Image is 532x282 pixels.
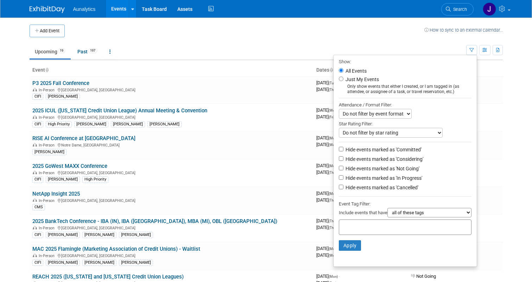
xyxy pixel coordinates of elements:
span: (Thu) [329,198,336,202]
div: CMS [32,204,45,210]
div: CIFI [32,176,43,183]
span: In-Person [39,198,57,203]
span: (Mon) [329,192,338,196]
th: Event [30,64,313,76]
img: In-Person Event [33,143,37,146]
a: RISE AI Conference at [GEOGRAPHIC_DATA] [32,135,135,142]
a: REACH 2025 ([US_STATE] and [US_STATE] Credit Union Leagues) [32,274,184,280]
div: High Priority [82,176,108,183]
span: (Wed) [329,143,338,147]
img: In-Person Event [33,198,37,202]
img: In-Person Event [33,226,37,229]
span: (Mon) [329,275,338,278]
span: [DATE] [316,246,340,251]
div: Attendance / Format Filter: [339,101,471,109]
div: [GEOGRAPHIC_DATA], [GEOGRAPHIC_DATA] [32,197,311,203]
img: In-Person Event [33,254,37,257]
div: [PERSON_NAME] [46,93,80,100]
div: High Priority [46,121,72,127]
div: [PERSON_NAME] [147,121,182,127]
div: CIFI [32,232,43,238]
div: [PERSON_NAME] [119,260,153,266]
span: (Mon) [329,136,338,140]
span: In-Person [39,115,57,120]
label: All Events [344,68,367,73]
div: [PERSON_NAME] [46,232,80,238]
span: [DATE] [316,197,336,203]
span: [DATE] [316,218,338,223]
span: (Mon) [329,164,338,168]
span: [DATE] [316,163,340,168]
a: MAC 2025 Flamingle (Marketing Association of Credit Unions) - Waitlist [32,246,200,252]
span: (Thu) [329,171,336,175]
div: Event Tag Filter: [339,200,471,208]
span: (Thu) [329,226,336,230]
span: (Wed) [329,254,338,257]
span: In-Person [39,88,57,92]
span: [DATE] [316,191,340,196]
div: [PERSON_NAME] [46,176,80,183]
label: Hide events marked as 'Considering' [344,156,423,163]
a: Sort by Event Name [45,67,49,73]
div: [GEOGRAPHIC_DATA], [GEOGRAPHIC_DATA] [32,114,311,120]
div: [PERSON_NAME] [82,232,116,238]
label: Just My Events [344,76,379,83]
img: In-Person Event [33,115,37,119]
img: ExhibitDay [30,6,65,13]
div: CIFI [32,260,43,266]
div: [GEOGRAPHIC_DATA], [GEOGRAPHIC_DATA] [32,170,311,175]
span: [DATE] [316,225,336,230]
span: [DATE] [316,170,336,175]
span: In-Person [39,143,57,147]
span: 197 [88,48,97,53]
span: Not Going [411,274,436,279]
label: Hide events marked as 'Committed' [344,146,422,153]
div: Include events that have [339,208,471,219]
div: [PERSON_NAME] [82,260,116,266]
a: P3 2025 Fall Conference [32,80,89,86]
span: [DATE] [316,142,338,147]
span: 19 [58,48,65,53]
label: Hide events marked as 'Not Going' [344,165,419,172]
div: [GEOGRAPHIC_DATA], [GEOGRAPHIC_DATA] [32,87,311,92]
span: In-Person [39,171,57,175]
a: Sort by Start Date [329,67,333,73]
div: [PERSON_NAME] [111,121,145,127]
div: [PERSON_NAME] [46,260,80,266]
span: - [339,274,340,279]
a: Upcoming19 [30,45,71,58]
div: [PERSON_NAME] [119,232,153,238]
span: [DATE] [316,80,338,85]
div: CIFI [32,121,43,127]
button: Add Event [30,25,65,37]
div: Show: [339,57,471,66]
span: (Thu) [329,219,336,223]
a: NetApp Insight 2025 [32,191,80,197]
button: Apply [339,240,361,251]
img: In-Person Event [33,88,37,91]
span: In-Person [39,254,57,258]
span: [DATE] [316,114,334,119]
span: Search [451,7,467,12]
div: Star Rating Filter: [339,119,471,128]
label: Hide events marked as 'Cancelled' [344,184,418,191]
span: (Thu) [329,88,336,92]
span: [DATE] [316,253,338,258]
div: [PERSON_NAME] [74,121,108,127]
a: Past197 [72,45,103,58]
div: [PERSON_NAME] [32,149,66,155]
span: (Mon) [329,247,338,251]
span: (Wed) [329,109,338,112]
label: Hide events marked as 'In Progress' [344,175,422,182]
span: [DATE] [316,87,336,92]
span: [DATE] [316,274,340,279]
span: [DATE] [316,107,340,113]
a: How to sync to an external calendar... [424,27,503,33]
div: [GEOGRAPHIC_DATA], [GEOGRAPHIC_DATA] [32,253,311,258]
span: (Fri) [329,115,334,119]
th: Dates [313,64,408,76]
img: Julie Grisanti-Cieslak [483,2,496,16]
div: Notre Dame, [GEOGRAPHIC_DATA] [32,142,311,147]
span: [DATE] [316,135,340,140]
div: [GEOGRAPHIC_DATA], [GEOGRAPHIC_DATA] [32,225,311,230]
